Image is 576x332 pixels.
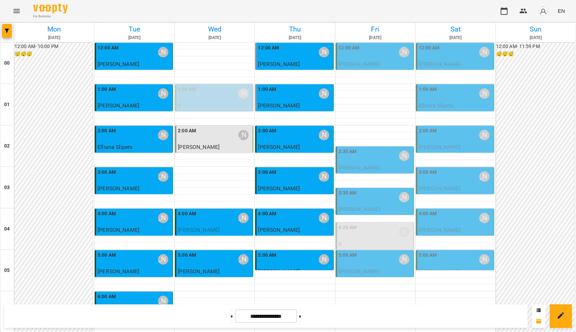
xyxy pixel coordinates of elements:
[319,213,329,223] div: Курбанова Софія
[258,86,276,93] label: 1:00 AM
[258,127,276,135] label: 2:00 AM
[258,102,300,109] span: [PERSON_NAME]
[158,213,168,223] div: Курбанова Софія
[419,151,492,160] p: індивід МА 45 хв
[258,193,332,201] p: індивід МА 45 хв
[97,86,116,93] label: 1:00 AM
[336,35,414,41] h6: [DATE]
[178,252,196,259] label: 5:00 AM
[258,144,300,150] span: [PERSON_NAME]
[417,24,494,35] h6: Sat
[15,43,93,50] h6: 12:00 AM - 10:00 PM
[4,267,10,274] h6: 05
[558,7,565,15] span: EN
[15,50,93,58] h6: 😴😴😴
[178,276,251,284] p: індивід МА 45 хв
[419,61,461,67] span: [PERSON_NAME]
[419,193,492,201] p: індивід МА 45 хв
[479,213,490,223] div: Курбанова Софія
[97,268,139,275] span: [PERSON_NAME]
[176,24,253,35] h6: Wed
[158,47,168,57] div: Курбанова Софія
[479,171,490,182] div: Курбанова Софія
[338,224,357,231] label: 4:20 AM
[319,88,329,99] div: Курбанова Софія
[338,61,380,67] span: [PERSON_NAME]
[178,144,220,150] span: [PERSON_NAME]
[319,47,329,57] div: Курбанова Софія
[419,102,454,109] span: Elliana Slipets
[419,234,492,243] p: індивід МА 45 хв
[256,24,334,35] h6: Thu
[258,185,300,192] span: [PERSON_NAME]
[555,4,568,17] button: EN
[319,130,329,140] div: Курбанова Софія
[336,24,414,35] h6: Fri
[97,102,139,109] span: [PERSON_NAME]
[97,185,139,192] span: [PERSON_NAME]
[176,35,253,41] h6: [DATE]
[4,101,10,108] h6: 01
[178,227,220,233] span: [PERSON_NAME]
[97,227,139,233] span: [PERSON_NAME]
[33,14,68,19] span: For Business
[419,169,437,176] label: 3:00 AM
[15,24,93,35] h6: Mon
[258,110,332,118] p: індивід МА 45 хв
[97,44,119,52] label: 12:00 AM
[338,248,412,256] p: Бронь
[338,268,380,275] span: [PERSON_NAME]
[399,151,409,161] div: Курбанова Софія
[8,3,25,19] button: Menu
[97,151,171,160] p: індивід МА 45 хв
[97,193,171,201] p: індивід шч 45 хв
[178,86,196,93] label: 1:00 AM
[238,130,249,140] div: Курбанова Софія
[497,35,575,41] h6: [DATE]
[178,151,251,160] p: індивід МА 45 хв
[399,254,409,265] div: Курбанова Софія
[338,189,357,197] label: 3:30 AM
[338,276,412,284] p: індивід МА 45 хв
[258,227,300,233] span: [PERSON_NAME]
[417,35,494,41] h6: [DATE]
[338,252,357,259] label: 5:00 AM
[479,130,490,140] div: Курбанова Софія
[338,240,412,248] p: 0
[178,102,251,110] p: 0
[97,127,116,135] label: 2:00 AM
[258,151,332,160] p: індивід МА 45 хв
[4,142,10,150] h6: 02
[419,44,440,52] label: 12:00 AM
[178,110,251,126] p: індивід шч англ 45 хв ([PERSON_NAME])
[419,185,461,192] span: [PERSON_NAME]
[178,234,251,243] p: індивід МА 45 хв
[258,44,279,52] label: 12:00 AM
[97,169,116,176] label: 3:00 AM
[538,6,548,16] img: avatar_s.png
[419,86,437,93] label: 1:00 AM
[158,254,168,265] div: Курбанова Софія
[338,68,412,77] p: індивід шч англ 45 хв
[97,234,171,243] p: індивід МА 45 хв
[258,68,332,77] p: індивід МА 45 хв
[97,144,132,150] span: Elliana Slipets
[97,110,171,118] p: індивід МА 45 хв
[97,210,116,218] label: 4:00 AM
[479,254,490,265] div: Курбанова Софія
[419,110,492,118] p: індивід МА 45 хв
[338,214,412,222] p: індивід МА 45 хв
[15,35,93,41] h6: [DATE]
[338,44,360,52] label: 12:00 AM
[319,254,329,265] div: Курбанова Софія
[97,68,171,77] p: індивід шч англ 45 хв
[479,88,490,99] div: Курбанова Софія
[258,61,300,67] span: [PERSON_NAME]
[338,206,380,212] span: [PERSON_NAME]
[319,171,329,182] div: Курбанова Софія
[97,293,116,301] label: 6:00 AM
[97,61,139,67] span: [PERSON_NAME]
[399,192,409,202] div: Курбанова Софія
[158,171,168,182] div: Курбанова Софія
[4,59,10,67] h6: 00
